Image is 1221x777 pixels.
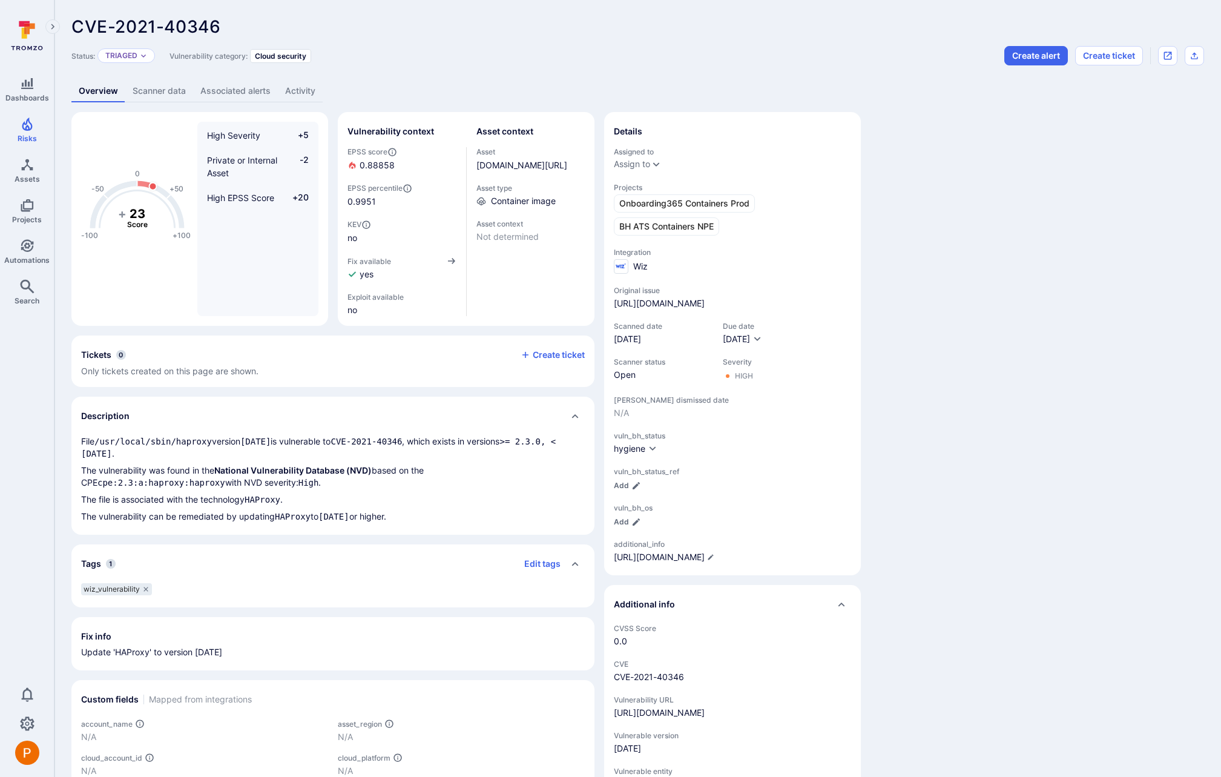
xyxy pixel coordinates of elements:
span: [URL][DOMAIN_NAME] [614,551,705,563]
img: ACg8ocICMCW9Gtmm-eRbQDunRucU07-w0qv-2qX63v-oG-s=s96-c [15,741,39,765]
span: Onboarding365 Containers Prod [619,197,749,210]
span: vuln_bh_os [614,503,851,512]
span: Wiz [633,260,648,273]
span: cloud_account_id [81,753,142,762]
button: Create ticket [1075,46,1143,65]
text: -100 [81,231,98,240]
h2: Details [614,125,642,137]
span: EPSS score [347,147,456,157]
span: Asset type [476,184,585,193]
span: Search [15,296,39,305]
span: 1 [106,559,116,569]
span: Original issue [614,286,851,295]
a: Associated alerts [193,80,278,102]
button: Create alert [1004,46,1068,65]
p: N/A [338,731,585,743]
div: Open original issue [1158,46,1177,65]
span: additional_info [614,540,851,549]
span: Risks [18,134,37,143]
span: Projects [12,215,42,224]
button: Expand dropdown [651,159,661,169]
div: Collapse [71,336,594,387]
span: no [347,232,456,244]
a: Activity [278,80,323,102]
div: wiz_vulnerability [81,583,152,595]
p: Update 'HAProxy' to version [DATE] [81,646,585,658]
span: Due date [723,322,762,331]
a: Scanner data [125,80,193,102]
p: The vulnerability can be remediated by updating to or higher. [81,511,585,523]
p: N/A [81,765,328,777]
div: Export as CSV [1185,46,1204,65]
span: [DATE] [614,742,851,755]
h2: Tags [81,558,101,570]
span: [DATE] [723,334,750,344]
p: The file is associated with the technology . [81,494,585,506]
span: Vulnerable entity [614,767,851,776]
span: Automations [4,256,50,265]
h2: Tickets [81,349,111,361]
div: High [735,371,753,381]
span: yes [360,268,374,280]
span: High Severity [207,130,260,141]
span: +5 [286,129,309,142]
text: 0 [135,169,140,178]
div: [URL][DOMAIN_NAME] [614,707,705,719]
tspan: 23 [130,206,145,220]
button: Create ticket [521,349,585,360]
span: Projects [614,183,851,192]
span: Dashboards [5,93,49,102]
button: hygiene [614,443,657,455]
g: The vulnerability score is based on the parameters defined in the settings [113,206,162,229]
span: [PERSON_NAME] dismissed date [614,395,851,405]
span: Private or Internal Asset [207,155,277,178]
h2: Asset context [476,125,533,137]
a: [URL][DOMAIN_NAME] [614,297,705,309]
span: vuln_bh_status [614,431,851,440]
a: CVE-2021-40346 [614,672,684,682]
span: +20 [286,191,309,204]
section: details card [604,112,861,575]
span: Severity [723,357,753,366]
button: [DATE] [723,333,762,345]
span: N/A [614,407,851,419]
span: vuln_bh_status_ref [614,467,851,476]
span: account_name [81,719,133,729]
span: Status: [71,51,95,61]
section: tickets card [71,336,594,387]
button: Triaged [105,51,137,61]
code: /usr/local/sbin/haproxy [94,437,212,446]
h2: Description [81,410,130,422]
span: Vulnerable version [614,731,851,740]
button: Add [614,517,641,526]
p: The vulnerability was found in the based on the CPE with NVD severity: . [81,465,585,489]
span: CVE-2021-40346 [71,16,220,37]
div: Cloud security [250,49,311,63]
i: Expand navigation menu [48,22,57,32]
span: High EPSS Score [207,193,274,203]
div: Peter Baker [15,741,39,765]
a: Onboarding365 Containers Prod [614,194,755,213]
span: Vulnerability category: [169,51,248,61]
code: [DATE] [240,437,271,446]
section: fix info card [71,617,594,670]
span: Only tickets created on this page are shown. [81,366,258,376]
span: cloud_platform [338,753,390,762]
span: Assigned to [614,147,851,156]
p: File version is vulnerable to , which exists in versions . [81,435,585,460]
h2: Vulnerability context [347,125,434,137]
a: Overview [71,80,125,102]
h2: Additional info [614,598,675,610]
div: Assign to [614,159,650,169]
h2: Custom fields [81,693,139,706]
button: Expand dropdown [140,52,147,59]
span: -2 [286,154,309,179]
code: CVE-2021-40346 [331,437,402,446]
div: Due date field [723,322,762,345]
div: Collapse [604,585,861,624]
text: Score [127,220,148,229]
span: asset_region [338,719,382,729]
span: Asset context [476,219,585,228]
span: wiz_vulnerability [84,584,140,594]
